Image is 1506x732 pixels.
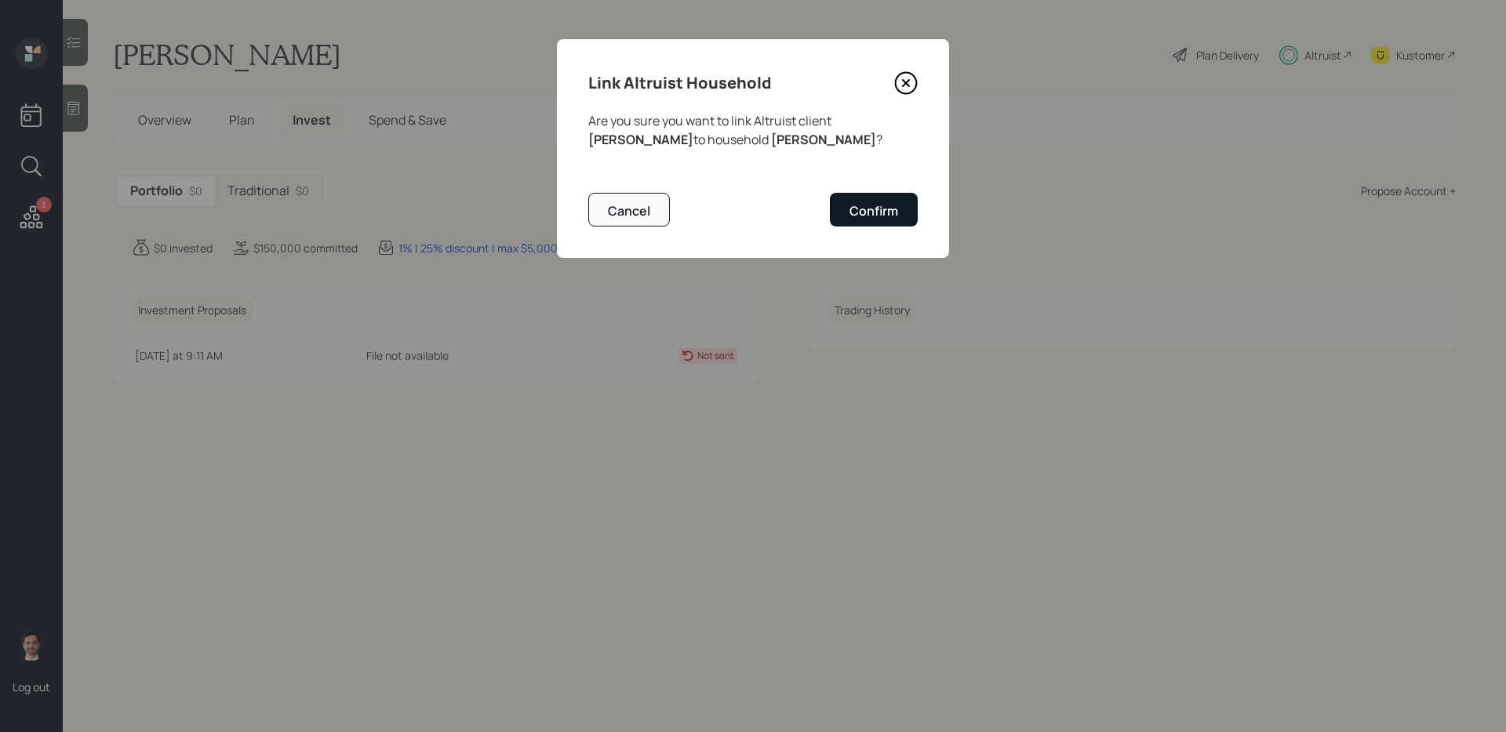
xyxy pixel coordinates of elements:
[608,202,650,219] div: Cancel
[588,71,772,96] h4: Link Altruist Household
[849,202,898,219] div: Confirm
[588,193,670,226] button: Cancel
[588,111,918,149] p: Are you sure you want to link Altruist client to household ?
[771,131,876,148] b: [PERSON_NAME]
[830,193,918,226] button: Confirm
[588,131,693,148] b: [PERSON_NAME]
